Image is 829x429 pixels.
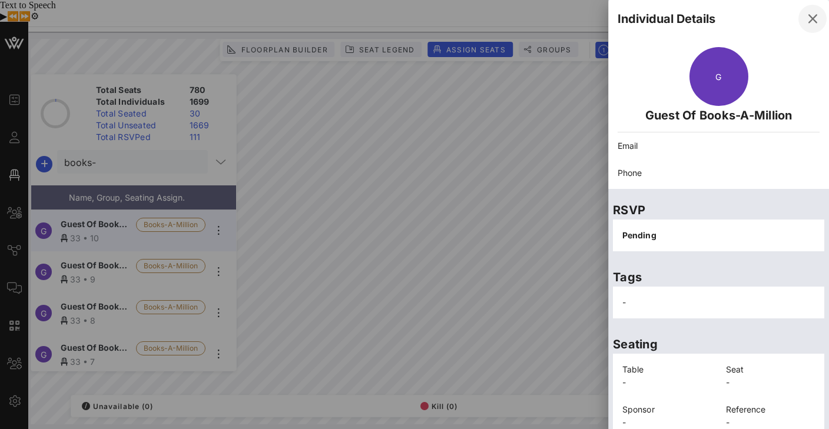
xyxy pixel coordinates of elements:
[613,268,824,287] p: Tags
[618,139,820,152] p: Email
[715,72,721,82] span: G
[613,335,824,354] p: Seating
[622,363,712,376] p: Table
[622,230,656,240] span: Pending
[613,201,824,220] p: RSVP
[622,376,712,389] p: -
[622,416,712,429] p: -
[726,363,815,376] p: Seat
[726,376,815,389] p: -
[622,403,712,416] p: Sponsor
[618,167,820,179] p: Phone
[622,297,626,307] span: -
[618,10,715,28] div: Individual Details
[618,106,820,125] p: Guest Of Books-A-Million
[726,403,815,416] p: Reference
[726,416,815,429] p: -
